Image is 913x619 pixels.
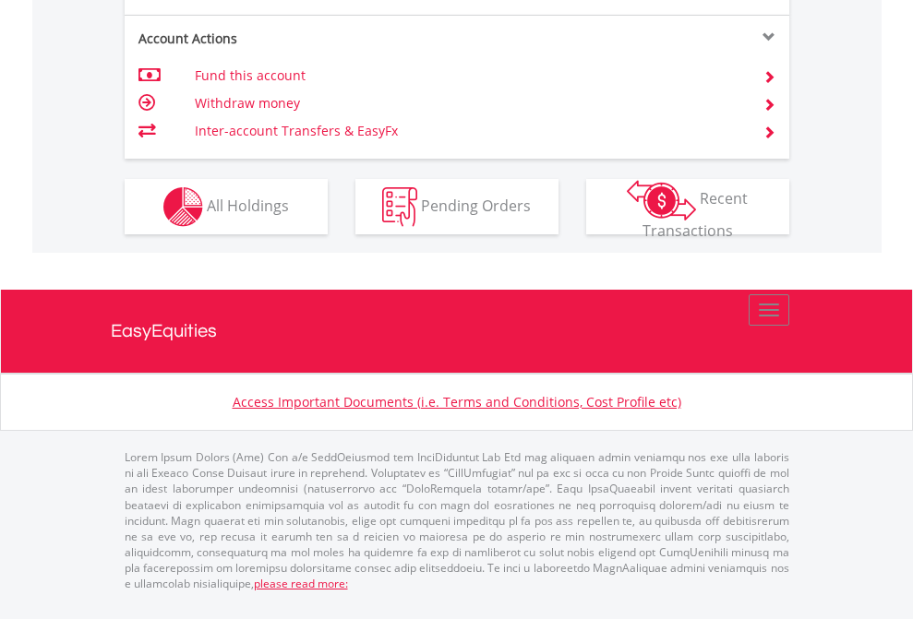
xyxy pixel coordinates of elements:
[111,290,803,373] a: EasyEquities
[421,195,531,215] span: Pending Orders
[125,30,457,48] div: Account Actions
[355,179,559,234] button: Pending Orders
[627,180,696,220] img: transactions-zar-wht.png
[586,179,789,234] button: Recent Transactions
[195,62,740,89] td: Fund this account
[254,576,348,591] a: please read more:
[233,393,681,411] a: Access Important Documents (i.e. Terms and Conditions, Cost Profile etc)
[163,187,203,227] img: holdings-wht.png
[207,195,289,215] span: All Holdings
[195,117,740,145] td: Inter-account Transfers & EasyFx
[382,187,417,227] img: pending_instructions-wht.png
[125,449,789,591] p: Lorem Ipsum Dolors (Ame) Con a/e SeddOeiusmod tem InciDiduntut Lab Etd mag aliquaen admin veniamq...
[125,179,328,234] button: All Holdings
[195,89,740,117] td: Withdraw money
